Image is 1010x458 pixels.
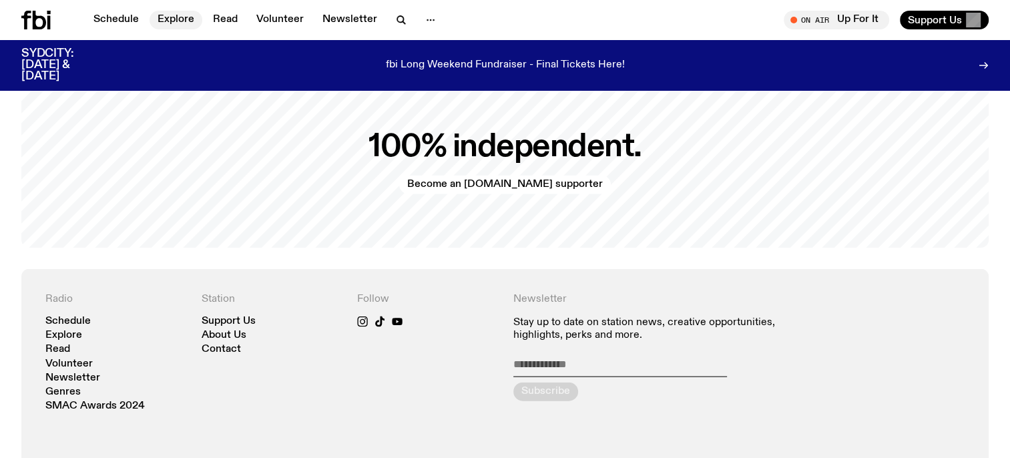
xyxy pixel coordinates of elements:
h3: SYDCITY: [DATE] & [DATE] [21,48,107,82]
h4: Station [202,293,342,306]
a: Schedule [85,11,147,29]
h4: Radio [45,293,186,306]
h4: Follow [357,293,497,306]
a: Schedule [45,316,91,326]
a: Genres [45,387,81,397]
a: Explore [150,11,202,29]
h2: 100% independent. [368,132,642,162]
p: fbi Long Weekend Fundraiser - Final Tickets Here! [386,59,625,71]
a: Contact [202,345,241,355]
a: Become an [DOMAIN_NAME] supporter [399,176,611,194]
a: Read [205,11,246,29]
a: Newsletter [314,11,385,29]
a: SMAC Awards 2024 [45,401,145,411]
button: On AirUp For It [784,11,889,29]
button: Subscribe [513,383,578,401]
a: Explore [45,330,82,340]
button: Support Us [900,11,989,29]
h4: Newsletter [513,293,809,306]
a: Read [45,345,70,355]
a: Support Us [202,316,256,326]
span: Support Us [908,14,962,26]
a: Newsletter [45,373,100,383]
p: Stay up to date on station news, creative opportunities, highlights, perks and more. [513,316,809,342]
a: Volunteer [45,359,93,369]
a: Volunteer [248,11,312,29]
a: About Us [202,330,246,340]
